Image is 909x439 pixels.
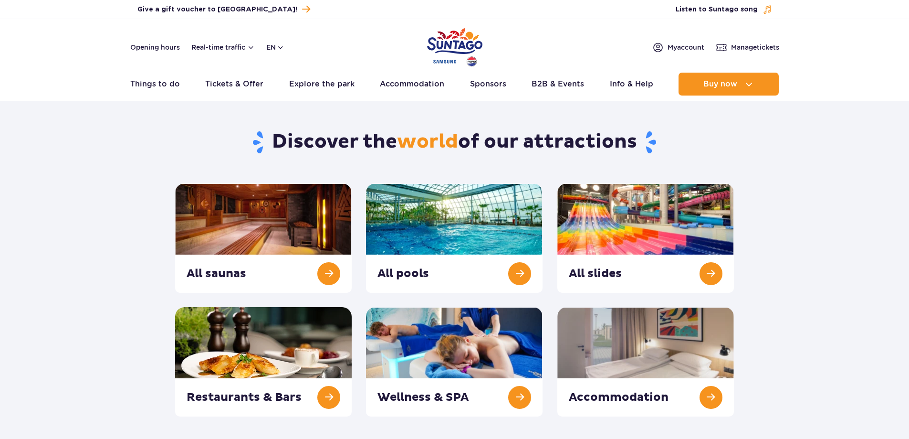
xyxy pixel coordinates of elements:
[731,43,779,52] span: Manage tickets
[137,3,310,16] a: Give a gift voucher to [GEOGRAPHIC_DATA]!
[266,43,284,52] button: en
[716,42,779,53] a: Managetickets
[676,5,758,14] span: Listen to Suntago song
[703,80,737,88] span: Buy now
[130,73,180,96] a: Things to do
[427,24,482,68] a: Park of Poland
[676,5,772,14] button: Listen to Suntago song
[532,73,584,96] a: B2B & Events
[380,73,444,96] a: Accommodation
[137,5,297,14] span: Give a gift voucher to [GEOGRAPHIC_DATA]!
[397,130,458,154] span: world
[470,73,506,96] a: Sponsors
[191,43,255,51] button: Real-time traffic
[610,73,653,96] a: Info & Help
[652,42,704,53] a: Myaccount
[289,73,355,96] a: Explore the park
[679,73,779,96] button: Buy now
[130,43,180,52] a: Opening hours
[175,130,734,155] h1: Discover the of our attractions
[668,43,704,52] span: My account
[205,73,263,96] a: Tickets & Offer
